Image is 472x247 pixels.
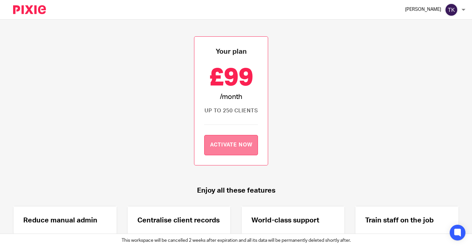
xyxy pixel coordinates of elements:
[444,3,458,17] img: svg%3E
[209,63,253,93] span: £99
[13,5,46,14] img: Pixie
[13,185,459,196] h2: Enjoy all these features
[137,216,221,225] h3: Centralise client records
[23,216,107,225] h3: Reduce manual admin
[204,135,258,155] a: Activate now
[216,48,247,55] strong: Your plan
[220,93,242,101] span: /month
[204,107,258,114] div: Up to 250 clients
[365,216,449,225] h3: Train staff on the job
[251,216,335,225] h3: World-class support
[405,6,441,13] p: [PERSON_NAME]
